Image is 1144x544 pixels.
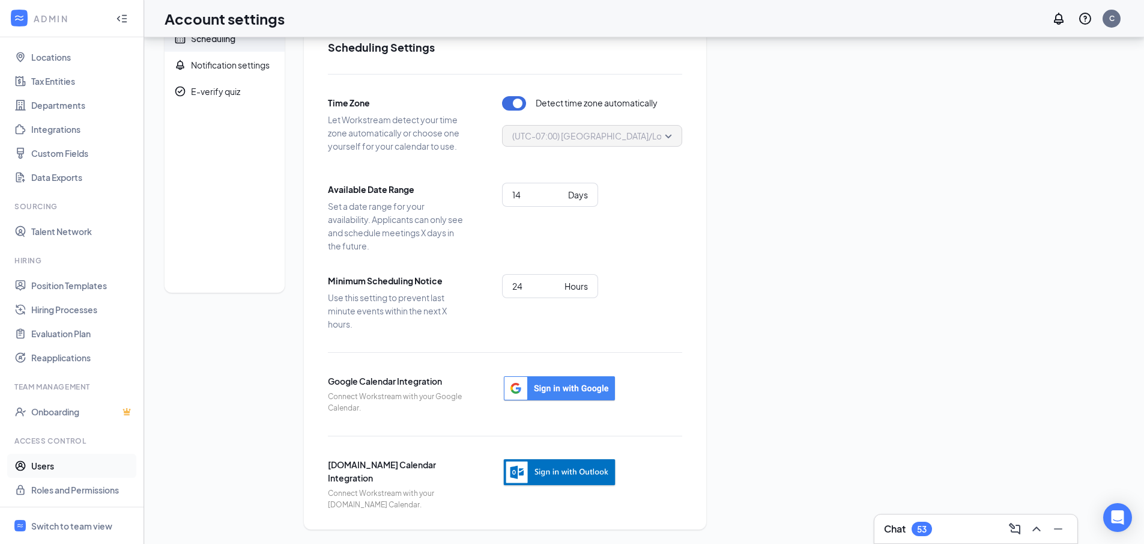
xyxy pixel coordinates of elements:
[116,13,128,25] svg: Collapse
[174,85,186,97] svg: CheckmarkCircle
[14,201,132,212] div: Sourcing
[165,78,285,105] a: CheckmarkCircleE-verify quiz
[31,274,134,298] a: Position Templates
[1029,522,1044,536] svg: ChevronUp
[1049,519,1068,539] button: Minimize
[536,96,658,111] span: Detect time zone automatically
[34,13,105,25] div: ADMIN
[1078,11,1092,26] svg: QuestionInfo
[328,274,466,287] span: Minimum Scheduling Notice
[31,454,134,478] a: Users
[1051,522,1065,536] svg: Minimize
[917,524,927,534] div: 53
[1005,519,1024,539] button: ComposeMessage
[1027,519,1046,539] button: ChevronUp
[31,69,134,93] a: Tax Entities
[328,391,466,414] span: Connect Workstream with your Google Calendar.
[13,12,25,24] svg: WorkstreamLogo
[165,8,285,29] h1: Account settings
[191,59,270,71] div: Notification settings
[174,32,186,44] svg: Calendar
[328,458,466,484] span: [DOMAIN_NAME] Calendar Integration
[328,291,466,331] span: Use this setting to prevent last minute events within the next X hours.
[328,200,466,252] span: Set a date range for your availability. Applicants can only see and schedule meetings X days in t...
[884,522,906,536] h3: Chat
[1103,503,1132,532] div: Open Intercom Messenger
[31,298,134,322] a: Hiring Processes
[328,96,466,109] span: Time Zone
[31,322,134,346] a: Evaluation Plan
[1008,522,1022,536] svg: ComposeMessage
[31,520,112,532] div: Switch to team view
[16,522,24,530] svg: WorkstreamLogo
[31,346,134,370] a: Reapplications
[328,40,682,55] h2: Scheduling Settings
[31,93,134,117] a: Departments
[191,32,235,44] div: Scheduling
[568,188,588,201] div: Days
[328,113,466,153] span: Let Workstream detect your time zone automatically or choose one yourself for your calendar to use.
[31,117,134,141] a: Integrations
[174,59,186,71] svg: Bell
[1052,11,1066,26] svg: Notifications
[31,141,134,165] a: Custom Fields
[14,382,132,392] div: Team Management
[328,374,466,388] span: Google Calendar Integration
[564,280,588,293] div: Hours
[165,25,285,52] a: CalendarScheduling
[14,436,132,446] div: Access control
[191,85,240,97] div: E-verify quiz
[328,488,466,511] span: Connect Workstream with your [DOMAIN_NAME] Calendar.
[31,400,134,424] a: OnboardingCrown
[328,183,466,196] span: Available Date Range
[512,127,756,145] span: (UTC-07:00) [GEOGRAPHIC_DATA]/Los_Angeles - Pacific Time
[31,165,134,189] a: Data Exports
[31,45,134,69] a: Locations
[165,52,285,78] a: BellNotification settings
[31,478,134,502] a: Roles and Permissions
[1109,13,1115,23] div: C
[14,255,132,266] div: Hiring
[31,219,134,243] a: Talent Network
